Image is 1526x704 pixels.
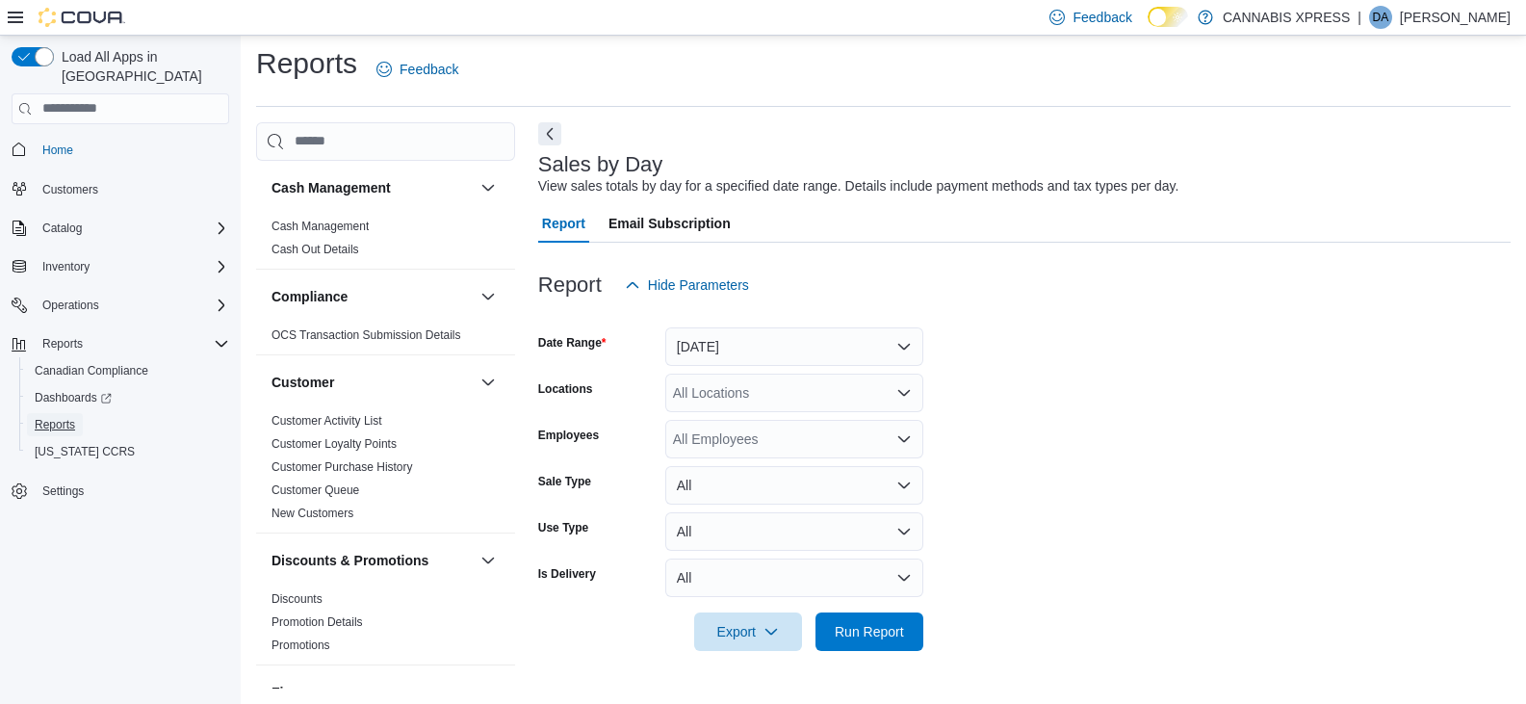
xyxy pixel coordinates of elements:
[272,460,413,474] a: Customer Purchase History
[54,47,229,86] span: Load All Apps in [GEOGRAPHIC_DATA]
[665,512,923,551] button: All
[1400,6,1511,29] p: [PERSON_NAME]
[1373,6,1389,29] span: DA
[272,327,461,343] span: OCS Transaction Submission Details
[35,138,229,162] span: Home
[538,274,602,297] h3: Report
[1223,6,1350,29] p: CANNABIS XPRESS
[256,587,515,665] div: Discounts & Promotions
[35,332,91,355] button: Reports
[538,176,1179,196] div: View sales totals by day for a specified date range. Details include payment methods and tax type...
[477,371,500,394] button: Customer
[272,178,391,197] h3: Cash Management
[272,373,334,392] h3: Customer
[27,359,156,382] a: Canadian Compliance
[272,219,369,234] span: Cash Management
[4,253,237,280] button: Inventory
[35,255,97,278] button: Inventory
[35,217,229,240] span: Catalog
[538,428,599,443] label: Employees
[42,143,73,158] span: Home
[272,551,428,570] h3: Discounts & Promotions
[896,431,912,447] button: Open list of options
[272,242,359,257] span: Cash Out Details
[272,414,382,428] a: Customer Activity List
[815,613,923,651] button: Run Report
[4,175,237,203] button: Customers
[538,520,588,535] label: Use Type
[4,477,237,505] button: Settings
[35,217,90,240] button: Catalog
[665,466,923,505] button: All
[35,480,91,503] a: Settings
[256,324,515,354] div: Compliance
[272,413,382,429] span: Customer Activity List
[272,287,473,306] button: Compliance
[694,613,802,651] button: Export
[538,381,593,397] label: Locations
[272,328,461,342] a: OCS Transaction Submission Details
[608,204,731,243] span: Email Subscription
[400,60,458,79] span: Feedback
[538,122,561,145] button: Next
[272,436,397,452] span: Customer Loyalty Points
[256,215,515,269] div: Cash Management
[27,359,229,382] span: Canadian Compliance
[272,287,348,306] h3: Compliance
[27,440,229,463] span: Washington CCRS
[538,335,607,351] label: Date Range
[35,294,229,317] span: Operations
[35,363,148,378] span: Canadian Compliance
[272,482,359,498] span: Customer Queue
[35,332,229,355] span: Reports
[272,243,359,256] a: Cash Out Details
[42,259,90,274] span: Inventory
[42,298,99,313] span: Operations
[1148,7,1188,27] input: Dark Mode
[542,204,585,243] span: Report
[1369,6,1392,29] div: Daysha Amos
[272,178,473,197] button: Cash Management
[617,266,757,304] button: Hide Parameters
[42,483,84,499] span: Settings
[477,285,500,308] button: Compliance
[1358,6,1361,29] p: |
[4,136,237,164] button: Home
[272,220,369,233] a: Cash Management
[35,479,229,503] span: Settings
[272,591,323,607] span: Discounts
[19,357,237,384] button: Canadian Compliance
[27,386,229,409] span: Dashboards
[272,506,353,521] span: New Customers
[35,444,135,459] span: [US_STATE] CCRS
[35,178,106,201] a: Customers
[272,592,323,606] a: Discounts
[477,549,500,572] button: Discounts & Promotions
[477,681,500,704] button: Finance
[27,413,229,436] span: Reports
[706,613,790,651] span: Export
[256,409,515,533] div: Customer
[12,128,229,556] nav: Complex example
[35,177,229,201] span: Customers
[4,292,237,319] button: Operations
[538,153,663,176] h3: Sales by Day
[272,683,323,702] h3: Finance
[272,638,330,653] span: Promotions
[19,438,237,465] button: [US_STATE] CCRS
[272,373,473,392] button: Customer
[835,622,904,641] span: Run Report
[35,390,112,405] span: Dashboards
[35,139,81,162] a: Home
[35,417,75,432] span: Reports
[1148,27,1149,28] span: Dark Mode
[1073,8,1131,27] span: Feedback
[256,44,357,83] h1: Reports
[369,50,466,89] a: Feedback
[272,551,473,570] button: Discounts & Promotions
[4,330,237,357] button: Reports
[272,683,473,702] button: Finance
[42,221,82,236] span: Catalog
[272,614,363,630] span: Promotion Details
[648,275,749,295] span: Hide Parameters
